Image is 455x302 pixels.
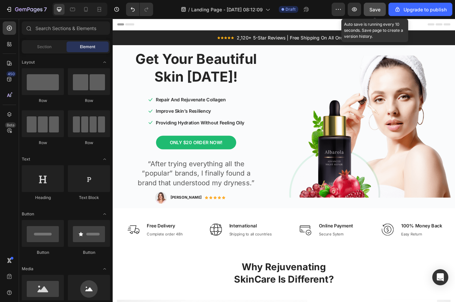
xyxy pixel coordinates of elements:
p: International [137,239,187,247]
div: Button [68,249,110,256]
p: Complete order 48h [40,249,82,256]
img: Alt Image [17,240,31,254]
button: 7 [3,3,50,16]
p: Secure Sytem [242,249,282,256]
div: Button [22,249,64,256]
span: Media [22,266,33,272]
p: 7 [44,5,47,13]
span: Layout [22,59,35,65]
p: Easy Return [338,249,386,256]
div: Beta [5,122,16,128]
img: Alt Image [315,240,329,254]
div: 450 [6,71,16,77]
img: Alt Image [219,240,233,254]
span: Toggle open [99,264,110,274]
span: Toggle open [99,57,110,68]
span: Draft [286,6,296,12]
iframe: Design area [113,19,455,302]
div: Row [22,98,64,104]
div: Row [22,140,64,146]
div: Heading [22,195,64,201]
div: Upgrade to publish [394,6,447,13]
p: Online Payment [242,239,282,247]
span: Toggle open [99,209,110,219]
span: Save [369,7,380,12]
span: Text [22,156,30,162]
p: Free Delivery [40,239,82,247]
p: 100% Money Back [338,239,386,247]
input: Search Sections & Elements [22,21,110,35]
div: Row [68,140,110,146]
span: / [188,6,190,13]
img: Alt Image [114,240,128,254]
div: Row [68,98,110,104]
span: Landing Page - [DATE] 08:12:09 [191,6,263,13]
span: Button [22,211,34,217]
button: Upgrade to publish [388,3,452,16]
button: Save [364,3,386,16]
div: Text Block [68,195,110,201]
p: Shipping to all countries [137,249,187,256]
span: Section [37,44,51,50]
div: Open Intercom Messenger [432,269,448,285]
span: Element [80,44,95,50]
div: Undo/Redo [126,3,153,16]
img: Alt Image [206,43,401,210]
span: Toggle open [99,154,110,165]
